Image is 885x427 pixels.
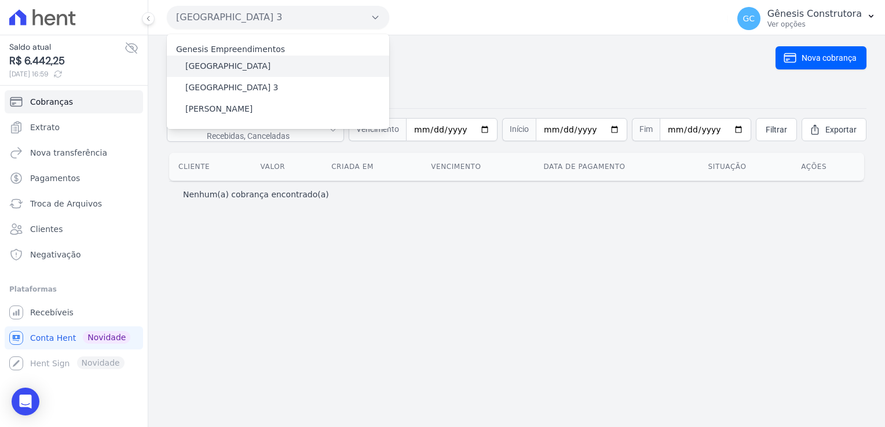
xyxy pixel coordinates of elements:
[30,122,60,133] span: Extrato
[167,6,389,29] button: [GEOGRAPHIC_DATA] 3
[802,118,866,141] a: Exportar
[5,141,143,164] a: Nova transferência
[30,332,76,344] span: Conta Hent
[5,116,143,139] a: Extrato
[9,53,125,69] span: R$ 6.442,25
[5,167,143,190] a: Pagamentos
[792,153,864,181] th: Ações
[30,96,73,108] span: Cobranças
[766,124,787,135] span: Filtrar
[185,103,253,115] label: [PERSON_NAME]
[30,223,63,235] span: Clientes
[30,249,81,260] span: Negativação
[322,153,422,181] th: Criada em
[5,218,143,241] a: Clientes
[185,82,279,94] label: [GEOGRAPHIC_DATA] 3
[825,124,857,135] span: Exportar
[502,118,536,141] span: Início
[9,41,125,53] span: Saldo atual
[30,172,80,184] span: Pagamentos
[743,14,755,23] span: GC
[9,90,138,375] nav: Sidebar
[167,45,776,71] h2: Cobranças
[30,147,107,159] span: Nova transferência
[30,198,102,209] span: Troca de Arquivos
[349,118,406,141] span: Vencimento
[802,52,857,64] span: Nova cobrança
[5,243,143,266] a: Negativação
[83,331,130,344] span: Novidade
[5,90,143,113] a: Cobranças
[183,189,329,200] p: Nenhum(a) cobrança encontrado(a)
[776,46,866,69] a: Nova cobrança
[30,307,74,318] span: Recebíveis
[176,45,285,54] label: Genesis Empreendimentos
[12,388,39,415] div: Open Intercom Messenger
[756,118,797,141] a: Filtrar
[767,8,862,20] p: Gênesis Construtora
[169,153,251,181] th: Cliente
[728,2,885,35] button: GC Gênesis Construtora Ver opções
[534,153,699,181] th: Data de pagamento
[9,282,138,296] div: Plataformas
[767,20,862,29] p: Ver opções
[167,119,344,142] button: Situação: Em atraso, A receber, Recebidas, Canceladas
[5,326,143,349] a: Conta Hent Novidade
[9,69,125,79] span: [DATE] 16:59
[185,60,270,72] label: [GEOGRAPHIC_DATA]
[632,118,660,141] span: Fim
[5,301,143,324] a: Recebíveis
[699,153,792,181] th: Situação
[174,119,323,142] span: Situação: Em atraso, A receber, Recebidas, Canceladas
[5,192,143,215] a: Troca de Arquivos
[251,153,323,181] th: Valor
[422,153,534,181] th: Vencimento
